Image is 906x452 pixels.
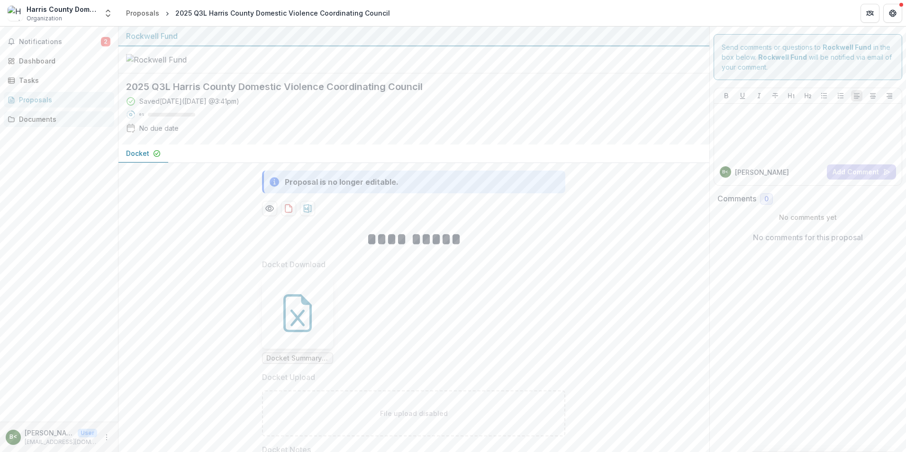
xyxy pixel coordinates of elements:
[285,176,399,188] div: Proposal is no longer editable.
[764,195,769,203] span: 0
[867,90,879,101] button: Align Center
[721,90,732,101] button: Bold
[126,30,702,42] div: Rockwell Fund
[101,4,115,23] button: Open entity switcher
[126,8,159,18] div: Proposals
[4,72,114,88] a: Tasks
[122,6,163,20] a: Proposals
[717,212,899,222] p: No comments yet
[722,170,728,174] div: Barbie Brashear <barbie@hcdvcc.org>
[266,354,329,362] span: Docket Summary 2025 - Q1 Working Draft.xlsx
[19,38,101,46] span: Notifications
[827,164,896,180] button: Add Comment
[4,111,114,127] a: Documents
[786,90,797,101] button: Heading 1
[737,90,748,101] button: Underline
[262,259,326,270] p: Docket Download
[883,4,902,23] button: Get Help
[735,167,789,177] p: [PERSON_NAME]
[714,34,903,80] div: Send comments or questions to in the box below. will be notified via email of your comment.
[262,278,333,364] div: Docket Summary 2025 - Q1 Working Draft.xlsx
[823,43,871,51] strong: Rockwell Fund
[126,81,687,92] h2: 2025 Q3L Harris County Domestic Violence Coordinating Council
[300,201,315,216] button: download-proposal
[758,53,807,61] strong: Rockwell Fund
[126,54,221,65] img: Rockwell Fund
[851,90,862,101] button: Align Left
[281,201,296,216] button: download-proposal
[861,4,879,23] button: Partners
[835,90,846,101] button: Ordered List
[78,429,97,437] p: User
[9,434,17,440] div: Barbie Brashear <barbie@hcdvcc.org>
[139,111,144,118] p: 0 %
[802,90,814,101] button: Heading 2
[175,8,390,18] div: 2025 Q3L Harris County Domestic Violence Coordinating Council
[25,438,97,446] p: [EMAIL_ADDRESS][DOMAIN_NAME]
[380,408,448,418] p: File upload disabled
[4,53,114,69] a: Dashboard
[27,14,62,23] span: Organization
[139,96,239,106] div: Saved [DATE] ( [DATE] @ 3:41pm )
[4,92,114,108] a: Proposals
[27,4,98,14] div: Harris County Domestic Violence Coordinating Council
[818,90,830,101] button: Bullet List
[126,148,149,158] p: Docket
[4,34,114,49] button: Notifications2
[19,95,107,105] div: Proposals
[19,114,107,124] div: Documents
[753,232,863,243] p: No comments for this proposal
[139,123,179,133] div: No due date
[19,56,107,66] div: Dashboard
[101,37,110,46] span: 2
[753,90,765,101] button: Italicize
[262,371,315,383] p: Docket Upload
[262,201,277,216] button: Preview 4466ebd0-d994-421d-801a-b6ddb5b883a5-0.pdf
[122,6,394,20] nav: breadcrumb
[8,6,23,21] img: Harris County Domestic Violence Coordinating Council
[19,75,107,85] div: Tasks
[717,194,756,203] h2: Comments
[25,428,74,438] p: [PERSON_NAME] <[EMAIL_ADDRESS][DOMAIN_NAME]>
[101,432,112,443] button: More
[770,90,781,101] button: Strike
[884,90,895,101] button: Align Right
